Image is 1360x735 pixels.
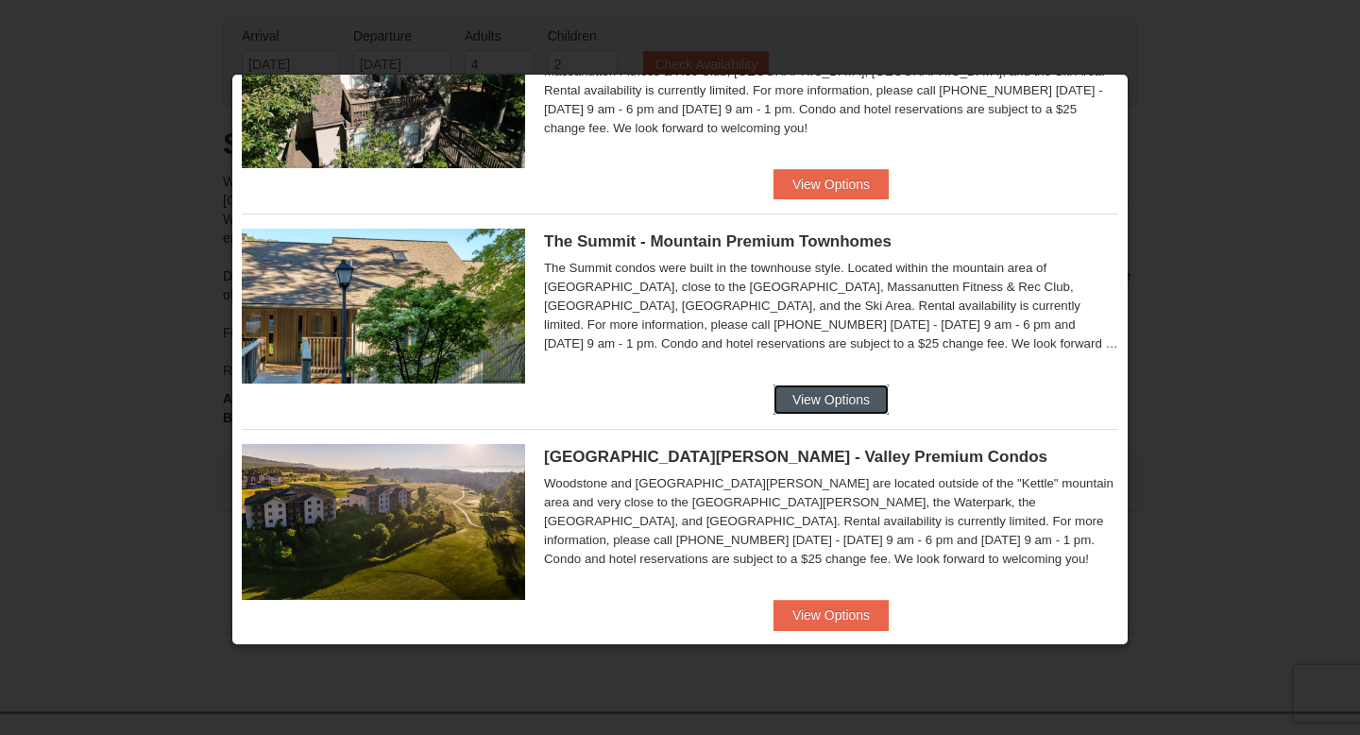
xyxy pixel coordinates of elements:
[544,43,1118,138] div: Located within the mountain area of [GEOGRAPHIC_DATA], close to the [GEOGRAPHIC_DATA], Massanutte...
[242,13,525,168] img: 19219019-2-e70bf45f.jpg
[544,259,1118,353] div: The Summit condos were built in the townhouse style. Located within the mountain area of [GEOGRAP...
[544,232,892,250] span: The Summit - Mountain Premium Townhomes
[544,474,1118,569] div: Woodstone and [GEOGRAPHIC_DATA][PERSON_NAME] are located outside of the "Kettle" mountain area an...
[242,444,525,599] img: 19219041-4-ec11c166.jpg
[242,229,525,384] img: 19219034-1-0eee7e00.jpg
[773,169,889,199] button: View Options
[773,600,889,630] button: View Options
[773,385,889,415] button: View Options
[544,448,1047,466] span: [GEOGRAPHIC_DATA][PERSON_NAME] - Valley Premium Condos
